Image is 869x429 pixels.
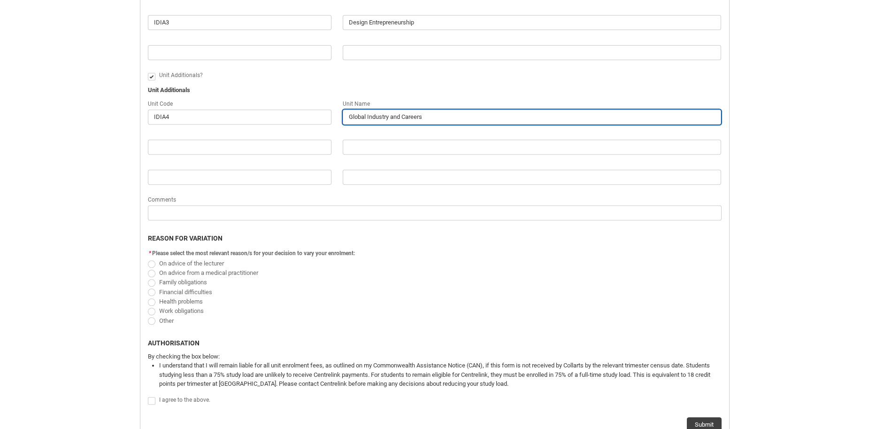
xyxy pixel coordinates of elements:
span: I agree to the above. [159,397,210,403]
span: Work obligations [159,307,204,314]
span: Unit Additionals? [159,72,203,78]
b: REASON FOR VARIATION [148,234,223,242]
span: Other [159,317,174,324]
span: Unit Code [148,101,173,107]
span: Health problems [159,298,203,305]
abbr: required [149,250,151,257]
span: Unit Name [343,101,370,107]
b: AUTHORISATION [148,339,200,347]
p: By checking the box below: [148,352,722,361]
span: Comments [148,196,176,203]
b: Unit Additionals [148,86,190,94]
span: Please select the most relevant reason/s for your decision to vary your enrolment: [152,250,355,257]
span: On advice of the lecturer [159,260,224,267]
span: On advice from a medical practitioner [159,269,258,276]
span: Family obligations [159,279,207,286]
span: Financial difficulties [159,289,212,296]
li: I understand that I will remain liable for all unit enrolment fees, as outlined on my Commonwealt... [159,361,722,389]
